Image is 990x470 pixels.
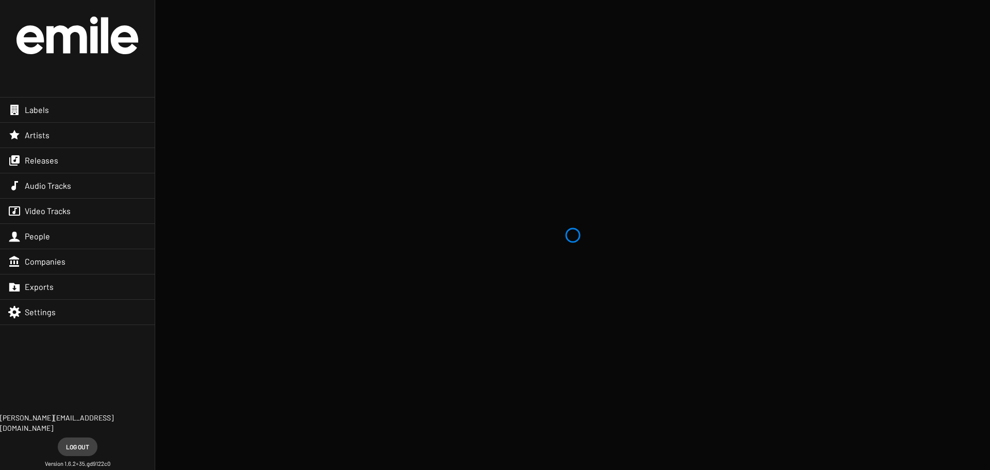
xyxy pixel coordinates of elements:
span: Companies [25,256,65,267]
span: People [25,231,50,241]
span: Labels [25,105,49,115]
img: grand-official-logo.svg [16,17,138,54]
small: Version 1.6.2+35.gd9122c0 [45,460,110,468]
span: Log out [66,437,89,456]
span: Releases [25,155,58,166]
span: Settings [25,307,56,317]
span: Exports [25,282,54,292]
span: Video Tracks [25,206,71,216]
span: Audio Tracks [25,181,71,191]
button: Log out [58,437,97,456]
span: Artists [25,130,49,140]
